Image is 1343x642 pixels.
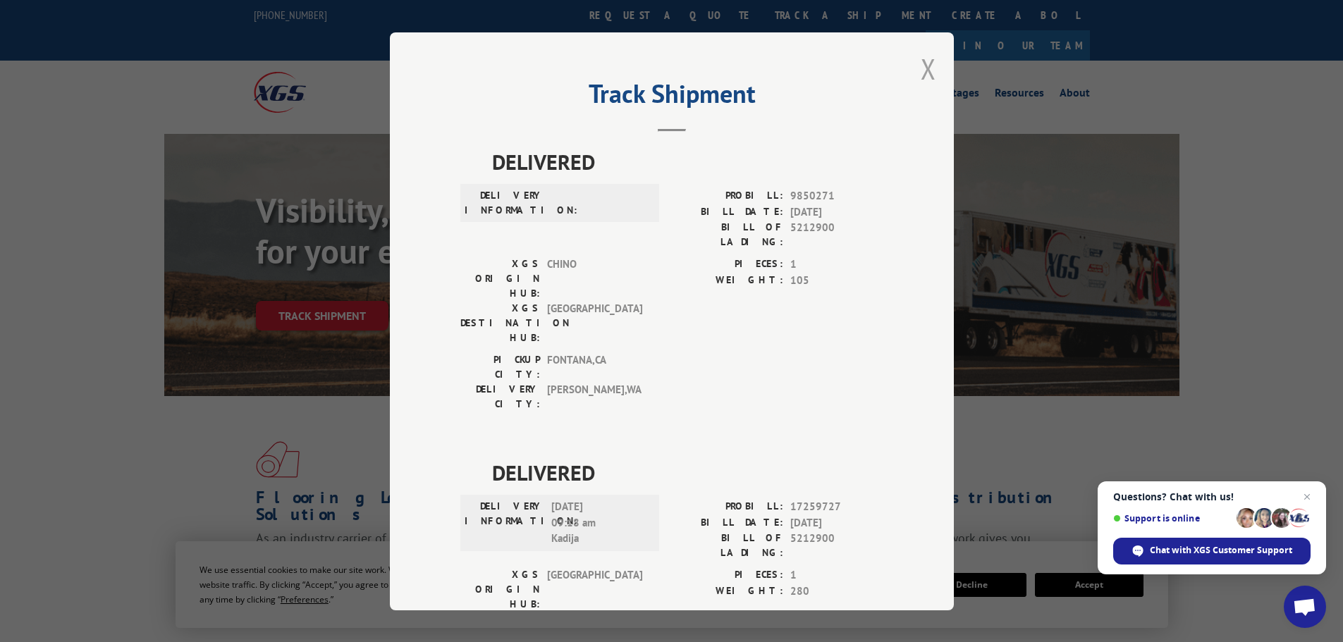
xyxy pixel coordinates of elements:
span: Support is online [1113,513,1232,524]
span: DELIVERED [492,146,883,178]
span: [DATE] [790,514,883,531]
button: Close modal [921,50,936,87]
label: BILL OF LADING: [672,531,783,560]
label: BILL OF LADING: [672,220,783,249]
span: 5212900 [790,531,883,560]
span: [DATE] [790,204,883,220]
span: Close chat [1299,488,1316,505]
span: CHINO [547,257,642,301]
div: Chat with XGS Customer Support [1113,538,1311,564]
label: PIECES: [672,257,783,273]
span: 1 [790,567,883,584]
label: XGS DESTINATION HUB: [460,301,540,345]
label: DELIVERY INFORMATION: [465,188,544,218]
span: [GEOGRAPHIC_DATA] [547,567,642,612]
label: BILL DATE: [672,514,783,531]
label: WEIGHT: [672,272,783,288]
span: Chat with XGS Customer Support [1150,544,1292,557]
label: PICKUP CITY: [460,352,540,382]
span: 1 [790,257,883,273]
div: Open chat [1284,586,1326,628]
span: [PERSON_NAME] , WA [547,382,642,412]
span: 105 [790,272,883,288]
label: PROBILL: [672,499,783,515]
span: Questions? Chat with us! [1113,491,1311,502]
span: [DATE] 09:18 am Kadija [551,499,646,547]
span: DELIVERED [492,457,883,488]
label: DELIVERY CITY: [460,382,540,412]
span: 5212900 [790,220,883,249]
label: WEIGHT: [672,583,783,599]
span: FONTANA , CA [547,352,642,382]
span: [GEOGRAPHIC_DATA] [547,301,642,345]
label: XGS ORIGIN HUB: [460,567,540,612]
span: 9850271 [790,188,883,204]
label: XGS ORIGIN HUB: [460,257,540,301]
label: BILL DATE: [672,204,783,220]
span: 280 [790,583,883,599]
label: DELIVERY INFORMATION: [465,499,544,547]
label: PROBILL: [672,188,783,204]
label: PIECES: [672,567,783,584]
h2: Track Shipment [460,84,883,111]
span: 17259727 [790,499,883,515]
